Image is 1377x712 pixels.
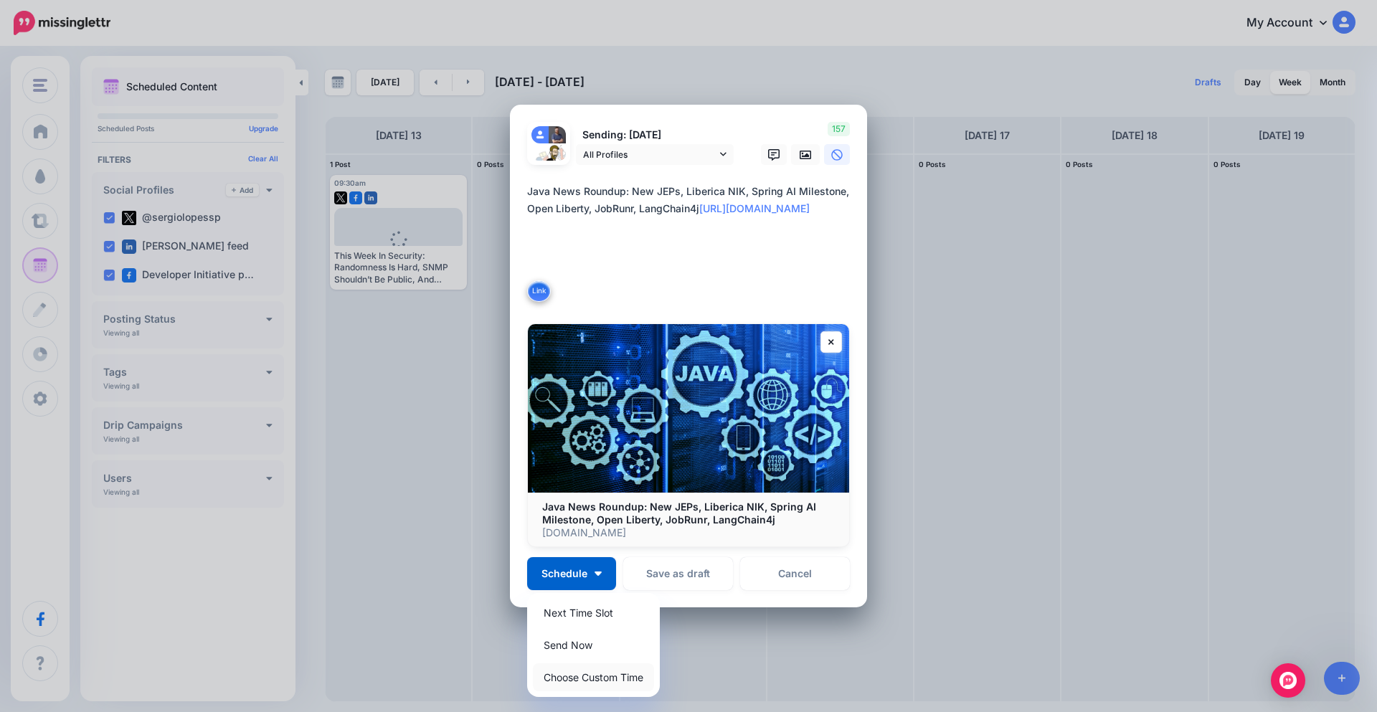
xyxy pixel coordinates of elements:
a: Next Time Slot [533,599,654,627]
button: Save as draft [623,557,733,590]
span: Schedule [541,569,587,579]
span: 157 [828,122,850,136]
b: Java News Roundup: New JEPs, Liberica NIK, Spring AI Milestone, Open Liberty, JobRunr, LangChain4j [542,500,816,526]
a: Choose Custom Time [533,663,654,691]
button: Schedule [527,557,616,590]
div: Schedule [527,593,660,697]
p: [DOMAIN_NAME] [542,526,835,539]
a: Cancel [740,557,850,590]
img: QppGEvPG-82148.jpg [531,143,566,178]
img: Java News Roundup: New JEPs, Liberica NIK, Spring AI Milestone, Open Liberty, JobRunr, LangChain4j [528,324,849,493]
img: arrow-down-white.png [595,571,602,576]
img: user_default_image.png [531,126,549,143]
p: Sending: [DATE] [576,127,734,143]
div: Java News Roundup: New JEPs, Liberica NIK, Spring AI Milestone, Open Liberty, JobRunr, LangChain4j [527,183,857,217]
a: Send Now [533,631,654,659]
a: All Profiles [576,144,734,165]
span: All Profiles [583,147,716,162]
img: 404938064_7577128425634114_8114752557348925942_n-bsa142071.jpg [549,126,566,143]
button: Link [527,280,551,302]
div: Open Intercom Messenger [1271,663,1305,698]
